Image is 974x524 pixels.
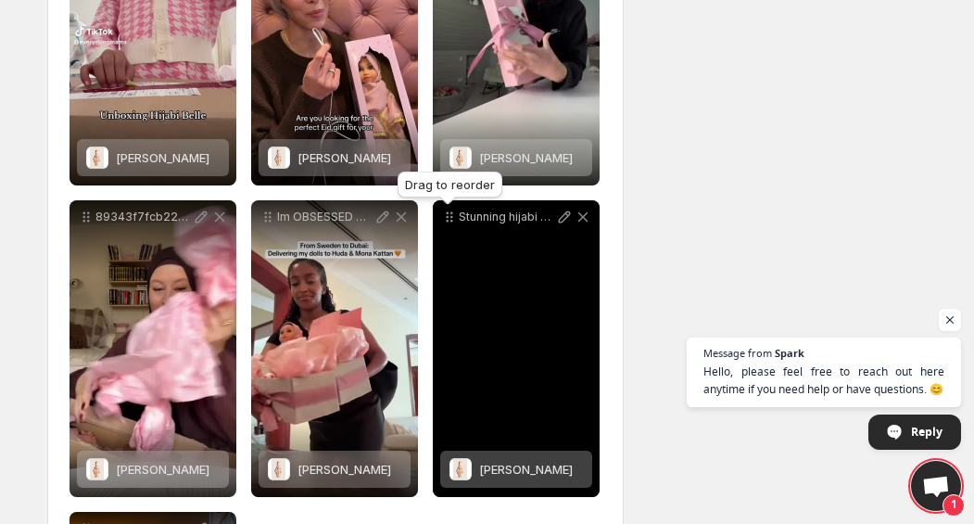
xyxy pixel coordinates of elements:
span: [PERSON_NAME] [116,150,209,165]
p: 89343f7fcb224b2497116f848f72833e [95,210,192,224]
span: Spark [775,348,804,358]
div: 89343f7fcb224b2497116f848f72833eFatima Doll[PERSON_NAME] [70,200,236,497]
span: [PERSON_NAME] [297,462,391,477]
span: Message from [703,348,772,358]
div: Stunning hijabi doll Dolls for everyone kidsreactionFatima Doll[PERSON_NAME] [433,200,600,497]
p: Im OBSESSED Dolls for All Representation like this means everything To think little girls can now... [277,210,373,224]
span: [PERSON_NAME] [297,150,391,165]
span: [PERSON_NAME] [479,462,573,477]
span: [PERSON_NAME] [116,462,209,477]
span: 1 [942,494,965,517]
span: [PERSON_NAME] [479,150,573,165]
span: Hello, please feel free to reach out here anytime if you need help or have questions. 😊 [703,363,944,398]
div: Im OBSESSED Dolls for All Representation like this means everything To think little girls can now... [251,200,418,497]
span: Reply [911,415,942,448]
div: Open chat [911,461,961,511]
p: Stunning hijabi doll Dolls for everyone kidsreaction [459,210,555,224]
